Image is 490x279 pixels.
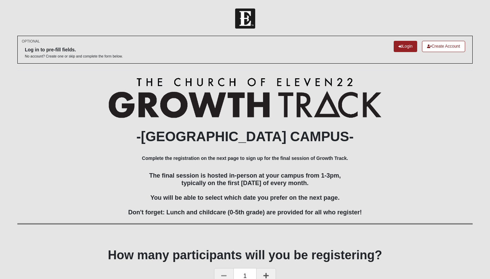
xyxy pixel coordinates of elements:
[128,209,362,216] span: Don't forget: Lunch and childcare (0-5th grade) are provided for all who register!
[150,194,340,201] span: You will be able to select which date you prefer on the next page.
[22,39,40,44] small: OPTIONAL
[25,47,123,53] h6: Log in to pre-fill fields.
[181,180,309,186] span: typically on the first [DATE] of every month.
[149,172,341,179] span: The final session is hosted in-person at your campus from 1-3pm,
[235,9,255,29] img: Church of Eleven22 Logo
[136,129,354,144] b: -[GEOGRAPHIC_DATA] CAMPUS-
[394,41,417,52] a: Login
[422,41,465,52] a: Create Account
[17,248,473,262] h1: How many participants will you be registering?
[142,155,348,161] b: Complete the registration on the next page to sign up for the final session of Growth Track.
[109,78,382,118] img: Growth Track Logo
[25,54,123,59] p: No account? Create one or skip and complete the form below.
